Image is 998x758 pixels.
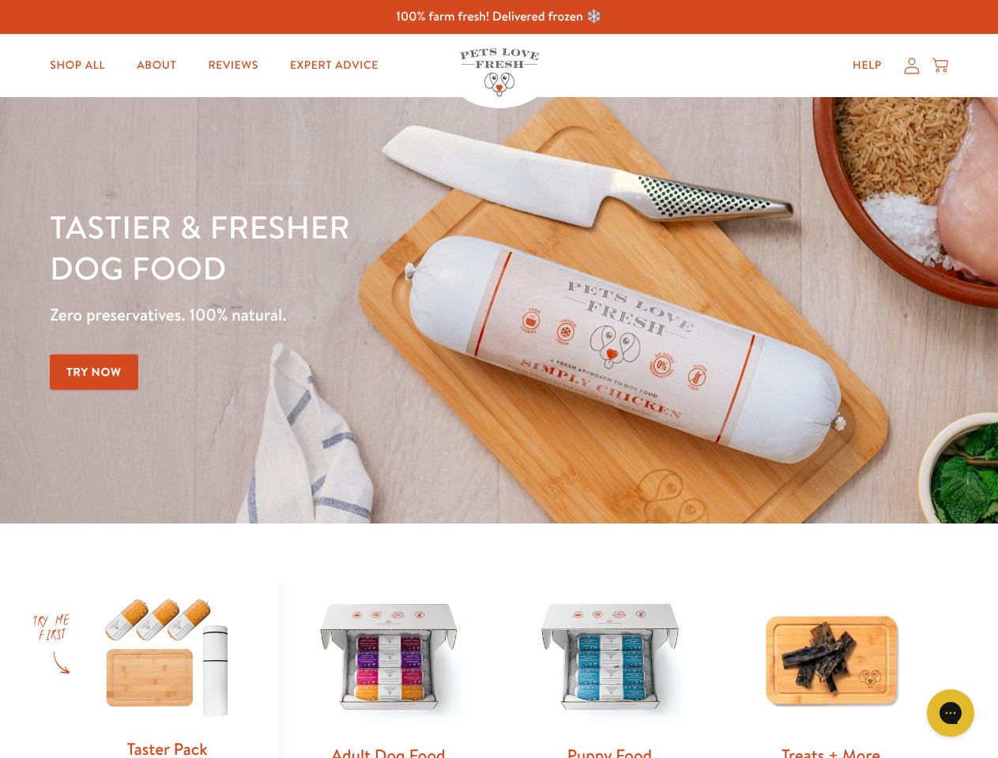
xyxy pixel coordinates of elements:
[919,684,982,742] iframe: Gorgias live chat messenger
[37,50,118,81] a: Shop All
[460,48,539,96] img: Pets Love Fresh
[124,50,189,81] a: About
[840,50,894,81] a: Help
[50,206,649,288] h1: Tastier & fresher dog food
[50,355,138,390] a: Try Now
[50,301,649,329] p: Zero preservatives. 100% natural.
[195,50,270,81] a: Reviews
[277,50,391,81] a: Expert Advice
